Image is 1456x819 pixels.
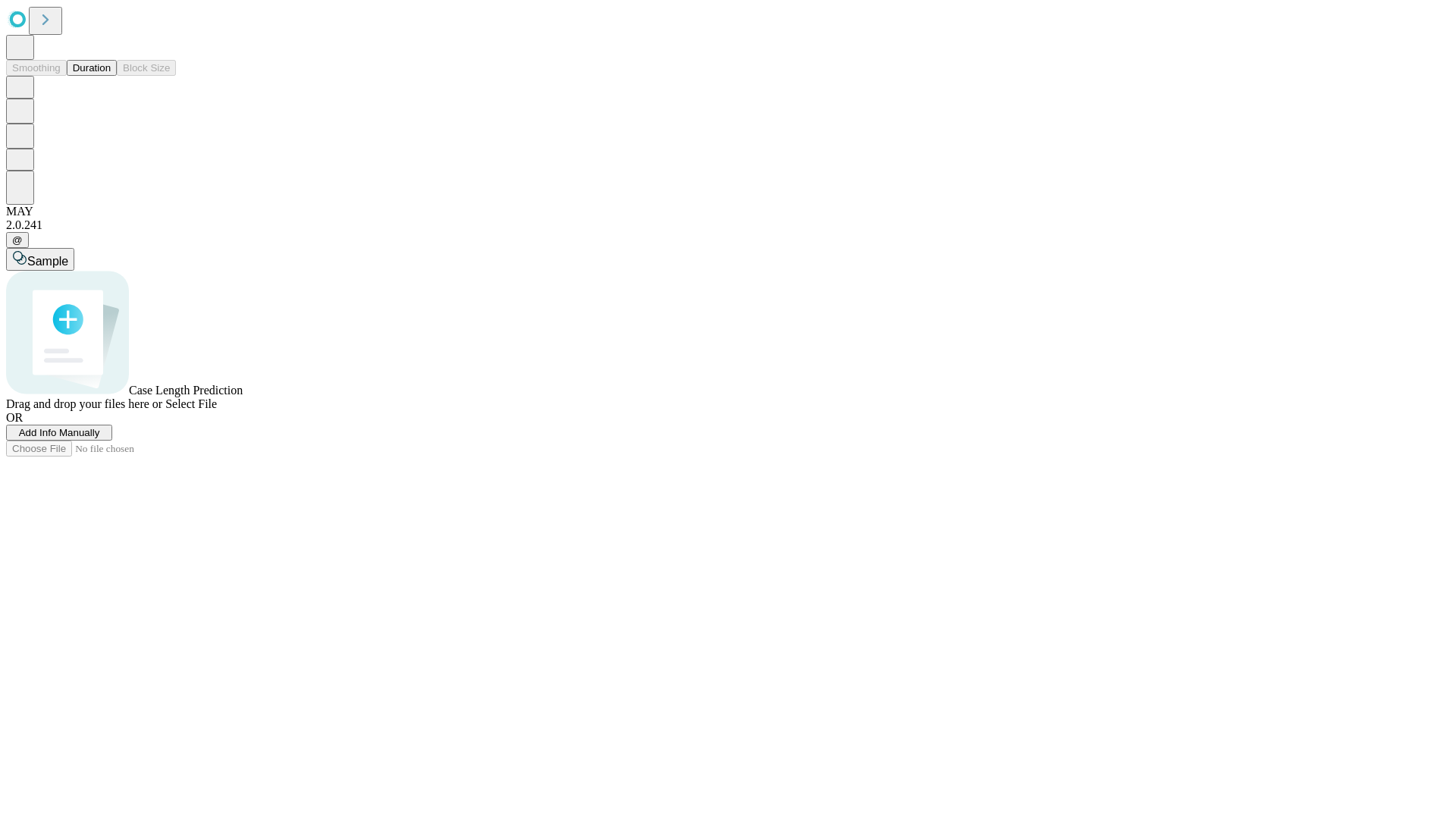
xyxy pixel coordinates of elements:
[6,397,162,410] span: Drag and drop your files here or
[6,205,1450,218] div: MAY
[6,425,112,441] button: Add Info Manually
[165,397,217,410] span: Select File
[6,60,67,76] button: Smoothing
[19,427,100,438] span: Add Info Manually
[6,232,29,248] button: @
[6,411,23,424] span: OR
[6,218,1450,232] div: 2.0.241
[117,60,176,76] button: Block Size
[12,234,23,246] span: @
[129,384,243,397] span: Case Length Prediction
[67,60,117,76] button: Duration
[27,255,68,268] span: Sample
[6,248,74,271] button: Sample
